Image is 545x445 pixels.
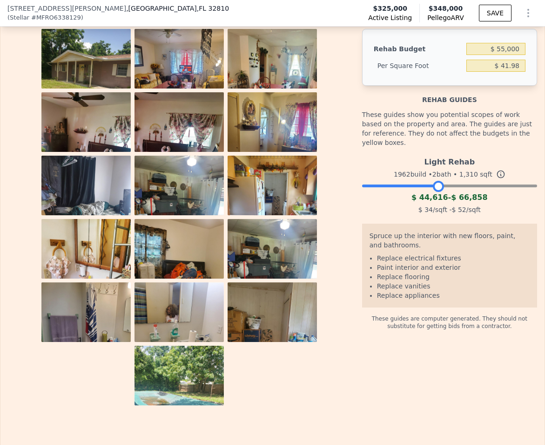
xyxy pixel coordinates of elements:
[368,13,412,22] span: Active Listing
[41,282,131,402] img: Property Photo 13
[228,219,317,338] img: Property Photo 12
[370,231,530,253] div: Spruce up the interior with new floors, paint, and bathrooms.
[228,92,317,212] img: Property Photo 6
[135,282,224,402] img: Property Photo 14
[362,104,537,153] div: These guides show you potential scopes of work based on the property and area. The guides are jus...
[377,263,530,272] li: Paint interior and exterior
[411,193,448,202] span: $ 44,616
[41,219,131,338] img: Property Photo 10
[418,206,433,213] span: $ 34
[519,4,538,22] button: Show Options
[362,86,537,104] div: Rehab guides
[377,281,530,291] li: Replace vanities
[126,4,229,13] span: , [GEOGRAPHIC_DATA]
[429,5,463,12] span: $348,000
[228,282,317,402] img: Property Photo 15
[377,291,530,300] li: Replace appliances
[362,153,537,168] div: Light Rehab
[41,29,131,148] img: Property Photo 1
[135,219,224,338] img: Property Photo 11
[31,13,81,22] span: # MFRO6338129
[41,92,131,212] img: Property Photo 4
[7,4,126,13] span: [STREET_ADDRESS][PERSON_NAME]
[362,168,537,181] div: 1962 build • 2 bath • sqft
[228,29,317,148] img: Property Photo 3
[135,29,224,148] img: Property Photo 2
[374,57,463,74] div: Per Square Foot
[451,193,487,202] span: $ 66,858
[459,171,478,178] span: 1,310
[373,4,408,13] span: $325,000
[228,156,317,275] img: Property Photo 9
[452,206,466,213] span: $ 52
[10,13,29,22] span: Stellar
[374,41,463,57] div: Rehab Budget
[197,5,229,12] span: , FL 32810
[7,13,83,22] div: ( )
[362,192,537,203] div: -
[427,13,464,22] span: Pellego ARV
[479,5,511,21] button: SAVE
[362,308,537,330] div: These guides are computer generated. They should not substitute for getting bids from a contractor.
[135,92,224,212] img: Property Photo 5
[135,156,224,275] img: Property Photo 8
[377,272,530,281] li: Replace flooring
[377,253,530,263] li: Replace electrical fixtures
[362,203,537,216] div: /sqft - /sqft
[41,156,131,275] img: Property Photo 7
